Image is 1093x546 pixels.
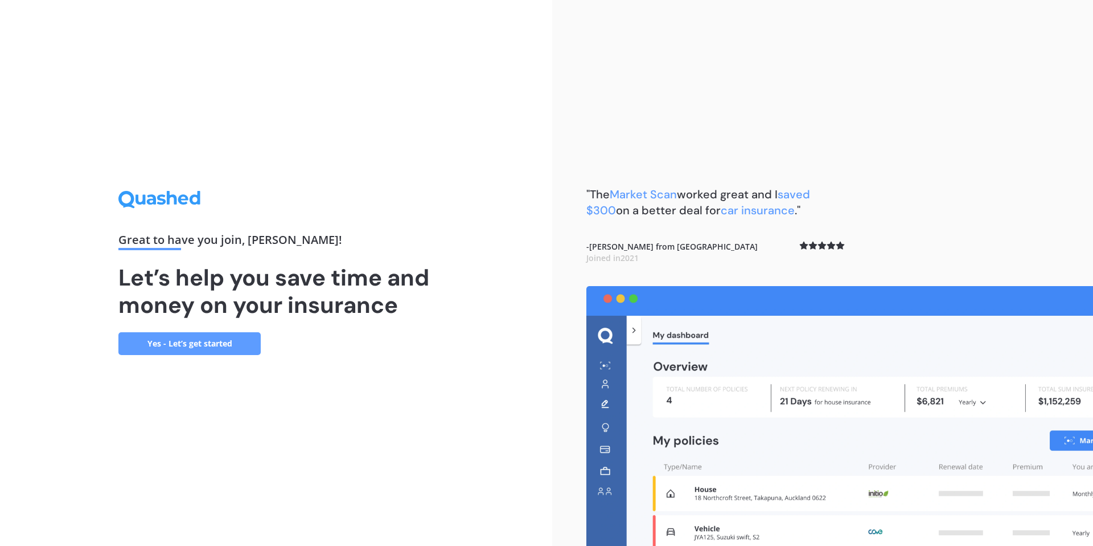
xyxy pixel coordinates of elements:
[586,187,810,218] span: saved $300
[586,241,758,263] b: - [PERSON_NAME] from [GEOGRAPHIC_DATA]
[586,286,1093,546] img: dashboard.webp
[118,264,434,319] h1: Let’s help you save time and money on your insurance
[610,187,677,202] span: Market Scan
[586,252,639,263] span: Joined in 2021
[721,203,795,218] span: car insurance
[586,187,810,218] b: "The worked great and I on a better deal for ."
[118,234,434,250] div: Great to have you join , [PERSON_NAME] !
[118,332,261,355] a: Yes - Let’s get started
